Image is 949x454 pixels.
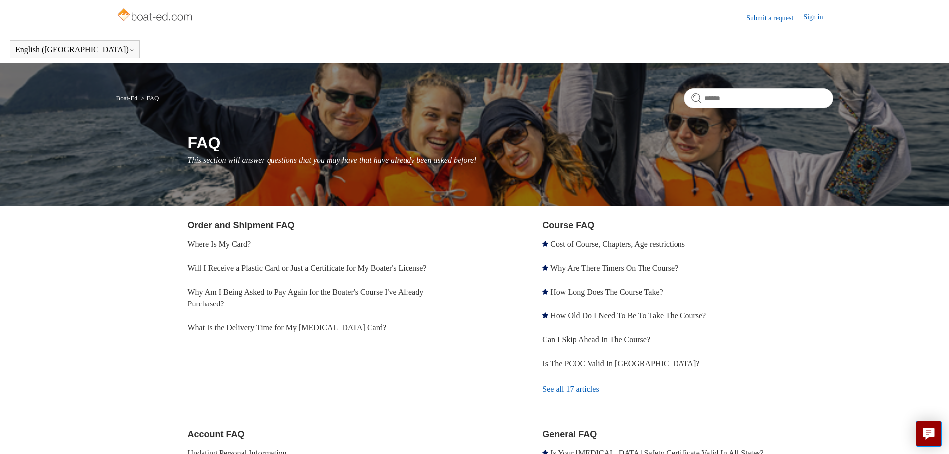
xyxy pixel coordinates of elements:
[188,154,833,166] p: This section will answer questions that you may have that have already been asked before!
[550,288,663,296] a: How Long Does The Course Take?
[542,312,548,318] svg: Promoted article
[188,429,245,439] a: Account FAQ
[542,265,548,271] svg: Promoted article
[15,45,135,54] button: English ([GEOGRAPHIC_DATA])
[542,289,548,295] svg: Promoted article
[116,6,195,26] img: Boat-Ed Help Center home page
[188,131,833,154] h1: FAQ
[542,220,594,230] a: Course FAQ
[188,220,295,230] a: Order and Shipment FAQ
[542,359,699,368] a: Is The PCOC Valid In [GEOGRAPHIC_DATA]?
[542,376,833,403] a: See all 17 articles
[188,264,427,272] a: Will I Receive a Plastic Card or Just a Certificate for My Boater's License?
[116,94,139,102] li: Boat-Ed
[550,240,685,248] a: Cost of Course, Chapters, Age restrictions
[746,13,803,23] a: Submit a request
[550,311,706,320] a: How Old Do I Need To Be To Take The Course?
[542,335,650,344] a: Can I Skip Ahead In The Course?
[116,94,137,102] a: Boat-Ed
[542,429,597,439] a: General FAQ
[916,421,942,447] button: Live chat
[803,12,833,24] a: Sign in
[684,88,833,108] input: Search
[139,94,159,102] li: FAQ
[188,240,251,248] a: Where Is My Card?
[188,288,424,308] a: Why Am I Being Asked to Pay Again for the Boater's Course I've Already Purchased?
[542,241,548,247] svg: Promoted article
[188,323,387,332] a: What Is the Delivery Time for My [MEDICAL_DATA] Card?
[550,264,678,272] a: Why Are There Timers On The Course?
